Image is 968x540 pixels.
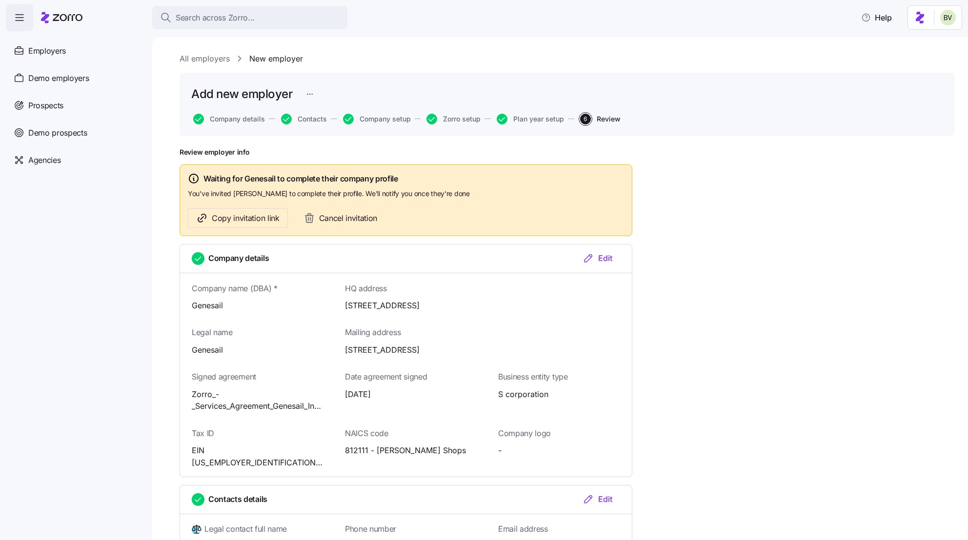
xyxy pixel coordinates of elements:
span: [DATE] [345,388,479,400]
span: 812111 - [PERSON_NAME] Shops [345,444,479,457]
span: Cancel invitation [319,212,378,224]
span: NAICS code [345,427,388,440]
span: Signed agreement [192,371,256,383]
span: Waiting for Genesail to complete their company profile [203,173,398,185]
span: Legal name [192,326,233,339]
span: Contacts [298,116,327,122]
span: - [498,444,632,457]
a: New employer [249,53,303,65]
span: Company name (DBA) * [192,282,278,295]
span: Prospects [28,100,63,112]
span: Employers [28,45,66,57]
a: Plan year setup [495,114,564,124]
span: Help [861,12,892,23]
h1: Review employer info [180,148,632,157]
span: Review [597,116,621,122]
span: EIN [US_EMPLOYER_IDENTIFICATION_NUMBER] [192,444,325,469]
span: Genesail [192,344,325,356]
span: Search across Zorro... [176,12,255,24]
a: Agencies [6,146,144,174]
button: Company details [193,114,265,124]
span: Demo prospects [28,127,87,139]
a: Company details [191,114,265,124]
a: Prospects [6,92,144,119]
span: Agencies [28,154,60,166]
span: Company details [208,252,269,264]
span: Zorro setup [443,116,481,122]
span: Business entity type [498,371,568,383]
span: S corporation [498,388,632,400]
button: Zorro setup [426,114,481,124]
a: All employers [180,53,230,65]
span: [STREET_ADDRESS] [345,300,632,312]
span: Contacts details [208,493,267,505]
a: Company setup [341,114,411,124]
a: Demo employers [6,64,144,92]
span: Date agreement signed [345,371,427,383]
button: Search across Zorro... [152,6,347,29]
span: Phone number [345,523,396,535]
span: Company details [210,116,265,122]
button: Contacts [281,114,327,124]
a: Employers [6,37,144,64]
span: Tax ID [192,427,214,440]
span: Company logo [498,427,551,440]
span: Genesail [192,300,325,312]
h1: Add new employer [191,86,292,101]
span: Demo employers [28,72,89,84]
span: 6 [580,114,591,124]
button: Help [853,8,900,27]
button: Copy invitation link [188,208,288,228]
button: 6Review [580,114,621,124]
span: Legal contact full name [204,523,287,535]
a: Contacts [279,114,327,124]
button: Company setup [343,114,411,124]
div: Edit [583,493,612,505]
button: Cancel invitation [296,209,385,227]
a: Demo prospects [6,119,144,146]
button: Edit [575,493,620,505]
span: Company setup [360,116,411,122]
div: Edit [583,252,612,264]
img: 676487ef2089eb4995defdc85707b4f5 [940,10,956,25]
span: You've invited [PERSON_NAME] to complete their profile. We'll notify you once they're done [188,189,624,199]
span: Zorro_-_Services_Agreement_Genesail_Inc_jeff_kirchick_jason_bowman_(1).pdf [192,388,325,413]
a: 6Review [578,114,621,124]
span: Copy invitation link [212,212,280,224]
span: Mailing address [345,326,401,339]
span: [STREET_ADDRESS] [345,344,632,356]
span: Email address [498,523,548,535]
button: Plan year setup [497,114,564,124]
span: HQ address [345,282,387,295]
span: Plan year setup [513,116,564,122]
a: Zorro setup [424,114,481,124]
button: Edit [575,252,620,264]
